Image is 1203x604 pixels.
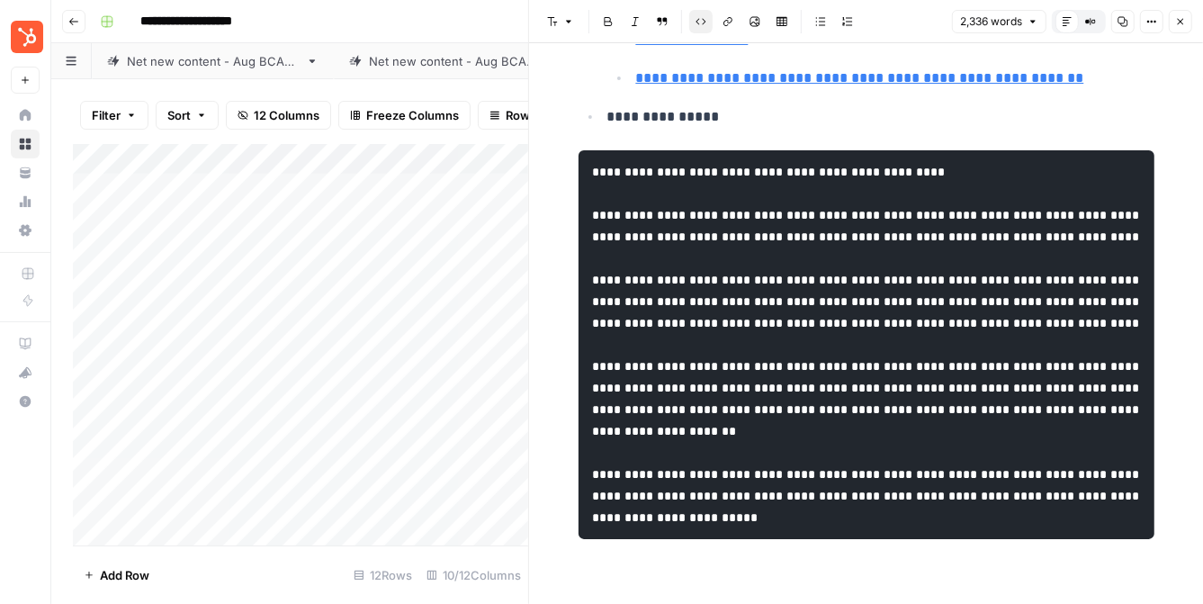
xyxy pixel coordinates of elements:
a: AirOps Academy [11,329,40,358]
button: 12 Columns [226,101,331,130]
img: Blog Content Action Plan Logo [11,21,43,53]
span: Sort [167,106,191,124]
button: Freeze Columns [338,101,471,130]
span: Freeze Columns [366,106,459,124]
button: Help + Support [11,387,40,416]
button: Workspace: Blog Content Action Plan [11,14,40,59]
button: Sort [156,101,219,130]
div: Net new content - Aug BCAP 2 [369,52,543,70]
a: Settings [11,216,40,245]
a: Your Data [11,158,40,187]
span: Filter [92,106,121,124]
button: 2,336 words [952,10,1046,33]
div: Net new content - Aug BCAP 1 [127,52,299,70]
span: Row Height [506,106,570,124]
div: 10/12 Columns [419,561,528,590]
span: 12 Columns [254,106,319,124]
button: Filter [80,101,148,130]
a: Usage [11,187,40,216]
a: Browse [11,130,40,158]
a: Home [11,101,40,130]
div: What's new? [12,359,39,386]
button: What's new? [11,358,40,387]
span: 2,336 words [960,14,1022,30]
button: Add Row [73,561,160,590]
a: Net new content - Aug BCAP 1 [92,43,334,79]
div: 12 Rows [346,561,419,590]
button: Row Height [478,101,582,130]
a: Net new content - Aug BCAP 2 [334,43,578,79]
span: Add Row [100,566,149,584]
